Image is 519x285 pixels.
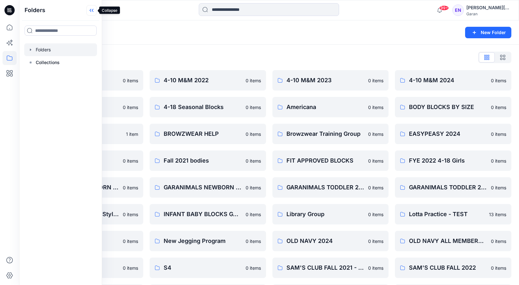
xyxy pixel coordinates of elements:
p: 0 items [368,184,383,191]
a: SAM'S CLUB FALL 2021 - GIRLS & BOYS0 items [272,258,389,278]
p: 0 items [368,131,383,137]
p: 0 items [123,77,138,84]
p: OLD NAVY 2024 [286,237,365,245]
a: Americana0 items [272,97,389,117]
a: BODY BLOCKS BY SIZE0 items [395,97,511,117]
p: GARANIMALS TODDLER 2024 [286,183,365,192]
p: 0 items [123,265,138,271]
p: 4-18 Seasonal Blocks [164,103,242,112]
p: 1 item [126,131,138,137]
a: Lotta Practice - TEST13 items [395,204,511,224]
a: New Jegging Program0 items [150,231,266,251]
a: 4-18 Seasonal Blocks0 items [150,97,266,117]
p: 0 items [246,238,261,245]
p: 0 items [246,131,261,137]
p: 0 items [368,238,383,245]
p: BODY BLOCKS BY SIZE [409,103,487,112]
a: 4-10 M&M 20240 items [395,70,511,91]
p: 0 items [368,77,383,84]
p: 4-10 M&M 2023 [286,76,365,85]
a: FYE 2022 4-18 Girls0 items [395,150,511,171]
p: S4 [164,263,242,272]
p: SAM'S CLUB FALL 2022 [409,263,487,272]
span: 99+ [439,5,449,11]
p: BROWZWEAR HELP [164,129,242,138]
p: 0 items [246,184,261,191]
a: GARANIMALS TODDLER 20240 items [272,177,389,198]
div: EN [452,4,464,16]
p: 0 items [123,157,138,164]
p: Fall 2021 bodies [164,156,242,165]
p: 0 items [246,77,261,84]
a: FIT APPROVED BLOCKS0 items [272,150,389,171]
p: FIT APPROVED BLOCKS [286,156,365,165]
p: 0 items [123,104,138,111]
p: OLD NAVY ALL MEMBERS BOARD [409,237,487,245]
a: SAM'S CLUB FALL 20220 items [395,258,511,278]
p: GARANIMALS NEWBORN BABY 2025 [164,183,242,192]
div: Garan [466,11,511,16]
p: SAM'S CLUB FALL 2021 - GIRLS & BOYS [286,263,365,272]
button: New Folder [465,27,511,38]
p: Library Group [286,210,365,219]
p: 0 items [368,157,383,164]
p: FYE 2022 4-18 Girls [409,156,487,165]
p: Browzwear Training Group [286,129,365,138]
a: INFANT BABY BLOCKS GARANIMALS0 items [150,204,266,224]
p: 0 items [123,184,138,191]
a: BROWZWEAR HELP0 items [150,124,266,144]
a: Browzwear Training Group0 items [272,124,389,144]
p: Lotta Practice - TEST [409,210,485,219]
p: 0 items [246,211,261,218]
a: S40 items [150,258,266,278]
p: Americana [286,103,365,112]
p: 0 items [246,265,261,271]
a: EASYPEASY 20240 items [395,124,511,144]
p: 0 items [368,265,383,271]
a: 4-10 M&M 20220 items [150,70,266,91]
p: 0 items [123,238,138,245]
p: EASYPEASY 2024 [409,129,487,138]
p: Collections [36,59,60,66]
a: Library Group0 items [272,204,389,224]
div: [PERSON_NAME][DATE] [466,4,511,11]
p: 4-10 M&M 2024 [409,76,487,85]
a: OLD NAVY ALL MEMBERS BOARD0 items [395,231,511,251]
a: OLD NAVY 20240 items [272,231,389,251]
p: New Jegging Program [164,237,242,245]
p: 0 items [491,265,506,271]
p: GARANIMALS TODDLER 2025 [409,183,487,192]
p: 4-10 M&M 2022 [164,76,242,85]
a: 4-10 M&M 20230 items [272,70,389,91]
a: GARANIMALS TODDLER 20250 items [395,177,511,198]
p: 0 items [491,77,506,84]
p: 0 items [491,184,506,191]
p: 0 items [123,211,138,218]
p: 0 items [368,104,383,111]
p: 0 items [491,157,506,164]
p: 0 items [246,157,261,164]
p: 0 items [491,131,506,137]
a: GARANIMALS NEWBORN BABY 20250 items [150,177,266,198]
p: 0 items [491,238,506,245]
p: INFANT BABY BLOCKS GARANIMALS [164,210,242,219]
a: Fall 2021 bodies0 items [150,150,266,171]
p: 13 items [489,211,506,218]
p: 0 items [491,104,506,111]
p: 0 items [246,104,261,111]
p: 0 items [368,211,383,218]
